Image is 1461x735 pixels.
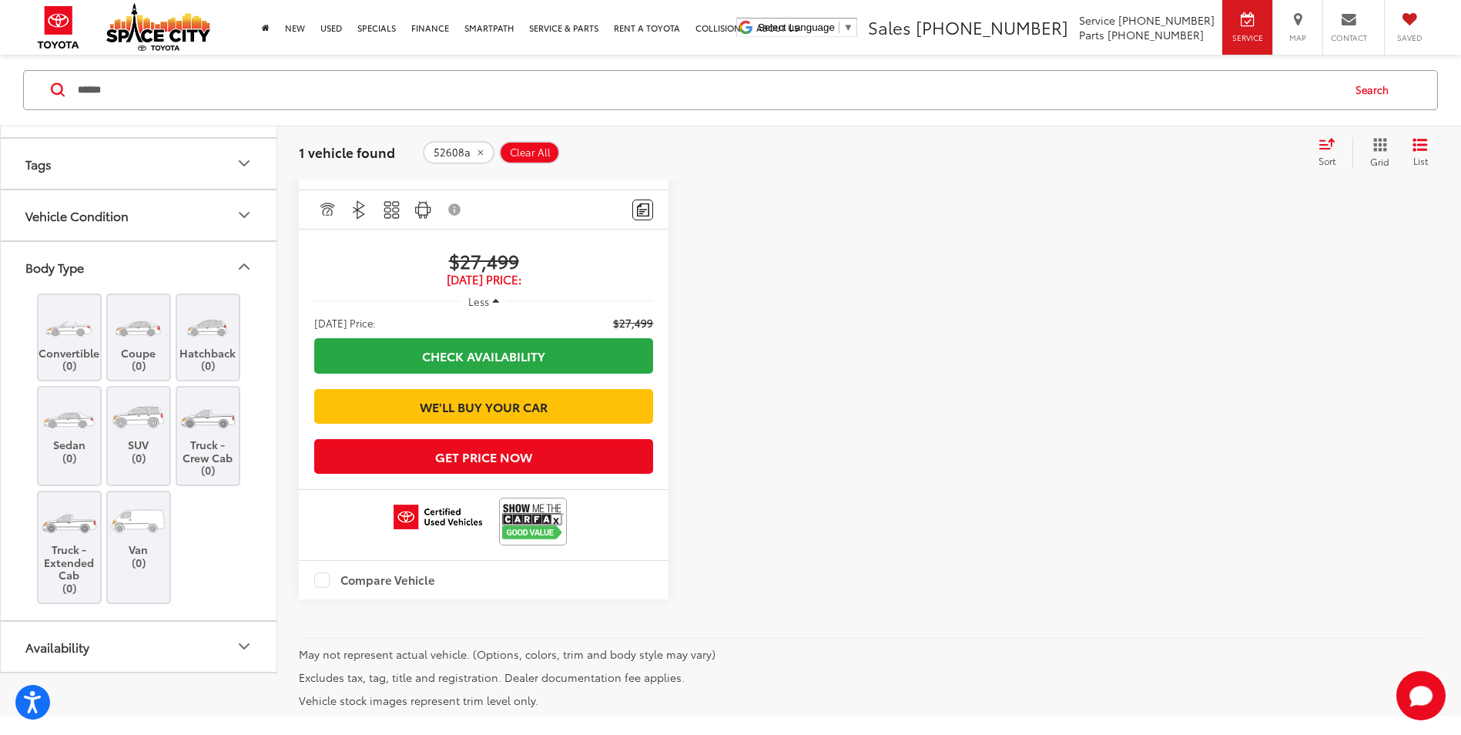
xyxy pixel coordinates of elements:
[39,394,101,464] label: Sedan (0)
[758,22,835,33] span: Select Language
[299,693,1428,708] p: Vehicle stock images represent trim level only.
[314,389,653,424] a: We'll Buy Your Car
[1,190,278,240] button: Vehicle ConditionVehicle Condition
[40,303,98,346] img: Convertible
[109,303,167,346] img: Coupe
[499,141,560,164] button: Clear All
[25,156,52,170] div: Tags
[108,499,170,569] label: Van (0)
[314,315,376,331] span: [DATE] Price:
[179,303,236,346] img: Hatchback
[109,394,167,438] img: SUV
[314,338,653,373] a: Check Availability
[314,439,653,474] button: Get Price Now
[299,143,395,161] span: 1 vehicle found
[299,646,1428,662] p: May not represent actual vehicle. (Options, colors, trim and body style may vary)
[1352,137,1401,168] button: Grid View
[1319,154,1335,167] span: Sort
[235,257,253,276] div: Body Type
[235,154,253,173] div: Tags
[106,3,210,51] img: Space City Toyota
[1341,71,1411,109] button: Search
[317,200,337,220] img: Adaptive Cruise Control
[1,621,278,671] button: AvailabilityAvailability
[76,72,1341,109] input: Search by Make, Model, or Keyword
[1396,671,1446,720] button: Toggle Chat Window
[1,138,278,188] button: TagsTags
[109,499,167,542] img: Van
[1107,27,1204,42] span: [PHONE_NUMBER]
[40,394,98,438] img: Sedan
[461,287,507,315] button: Less
[1,241,278,291] button: Body TypeBody Type
[1392,32,1426,43] span: Saved
[179,394,236,438] img: Truck - Crew Cab
[632,200,653,220] button: Comments
[843,22,853,33] span: ▼
[1331,32,1367,43] span: Contact
[314,249,653,272] span: $27,499
[177,394,240,477] label: Truck - Crew Cab (0)
[314,272,653,287] span: [DATE] Price:
[40,499,98,542] img: Truck - Extended Cab
[1281,32,1315,43] span: Map
[868,15,911,39] span: Sales
[613,315,653,331] span: $27,499
[314,572,435,588] label: Compare Vehicle
[108,303,170,372] label: Coupe (0)
[1401,137,1439,168] button: List View
[235,206,253,224] div: Vehicle Condition
[1396,671,1446,720] svg: Start Chat
[350,200,369,220] img: Bluetooth®
[108,394,170,464] label: SUV (0)
[235,637,253,656] div: Availability
[25,259,84,274] div: Body Type
[25,207,129,222] div: Vehicle Condition
[39,499,101,594] label: Truck - Extended Cab (0)
[1370,155,1389,168] span: Grid
[414,200,433,220] img: Android Auto
[394,505,482,529] img: Toyota Certified Used Vehicles
[1412,154,1428,167] span: List
[1230,32,1265,43] span: Service
[637,203,649,216] img: Comments
[468,294,489,308] span: Less
[1079,27,1104,42] span: Parts
[25,639,89,653] div: Availability
[510,146,551,159] span: Clear All
[177,303,240,372] label: Hatchback (0)
[502,501,564,542] img: View CARFAX report
[299,670,1428,685] p: Excludes tax, tag, title and registration. Dealer documentation fee applies.
[1079,12,1115,28] span: Service
[382,200,401,220] img: 3rd Row Seating
[442,193,468,226] button: View Disclaimer
[1118,12,1215,28] span: [PHONE_NUMBER]
[39,303,101,372] label: Convertible (0)
[916,15,1068,39] span: [PHONE_NUMBER]
[839,22,839,33] span: ​
[1311,137,1352,168] button: Select sort value
[434,146,471,159] span: 52608a
[423,141,494,164] button: remove 52608a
